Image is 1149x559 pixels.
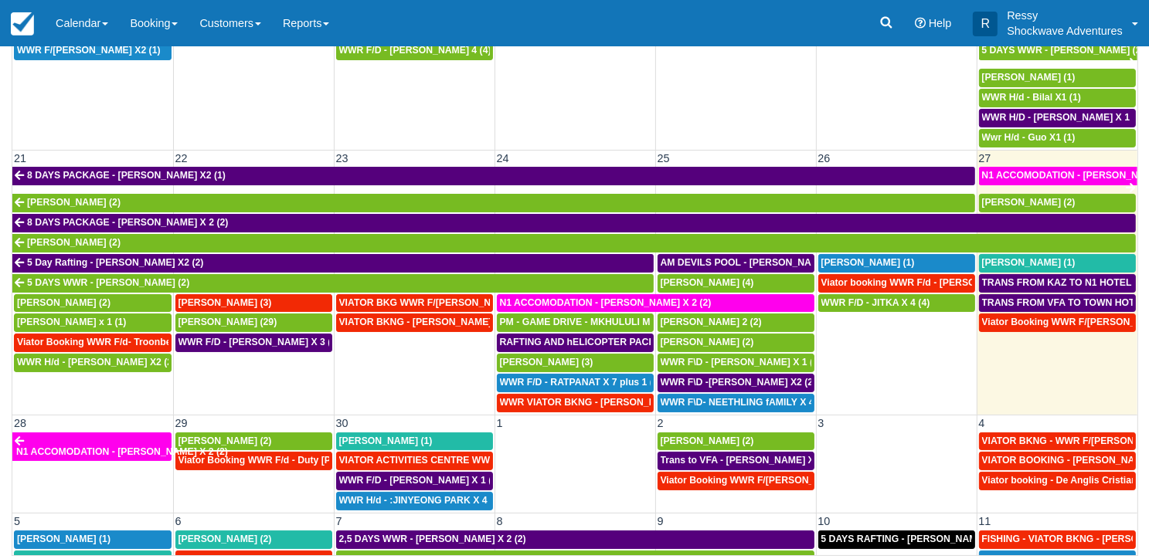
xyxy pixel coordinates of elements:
[12,254,654,273] a: 5 Day Rafting - [PERSON_NAME] X2 (2)
[174,152,189,164] span: 22
[661,475,876,486] span: Viator Booking WWR F/[PERSON_NAME] X 2 (2)
[339,455,616,466] span: VIATOR ACTIVITIES CENTRE WWR - [PERSON_NAME] X 1 (1)
[982,197,1076,208] span: [PERSON_NAME] (2)
[178,435,272,446] span: [PERSON_NAME] (2)
[658,274,814,293] a: [PERSON_NAME] (4)
[979,274,1137,293] a: TRANS FROM KAZ TO N1 HOTEL -NTAYLOR [PERSON_NAME] X2 (2)
[12,214,1136,232] a: 8 DAYS PACKAGE - [PERSON_NAME] X 2 (2)
[174,515,183,527] span: 6
[977,515,993,527] span: 11
[339,297,620,308] span: VIATOR BKG WWR F/[PERSON_NAME] [PERSON_NAME] 2 (2)
[821,277,1042,288] span: Viator booking WWR F/d - [PERSON_NAME] 3 (3)
[497,374,654,392] a: WWR F/D - RATPANAT X 7 plus 1 (8)
[661,377,817,388] span: WWR F\D -[PERSON_NAME] X2 (2)
[821,297,930,308] span: WWR F/D - JITKA X 4 (4)
[979,167,1138,185] a: N1 ACCOMODATION - [PERSON_NAME] X 2 (2)
[17,357,175,368] span: WWR H/d - [PERSON_NAME] X2 (2)
[661,435,754,446] span: [PERSON_NAME] (2)
[17,337,304,347] span: Viator Booking WWR F/d- Troonbeeckx, [PERSON_NAME] 11 (9)
[915,18,926,29] i: Help
[175,432,332,451] a: [PERSON_NAME] (2)
[27,237,121,248] span: [PERSON_NAME] (2)
[14,334,172,352] a: Viator Booking WWR F/d- Troonbeeckx, [PERSON_NAME] 11 (9)
[336,313,493,332] a: VIATOR BKNG - [PERSON_NAME] 2 (2)
[27,217,228,228] span: 8 DAYS PACKAGE - [PERSON_NAME] X 2 (2)
[979,129,1137,147] a: Wwr H/d - Guo X1 (1)
[178,337,340,347] span: WWR F/D - [PERSON_NAME] X 3 (3)
[818,530,975,549] a: 5 DAYS RAFTING - [PERSON_NAME] X 2 (4)
[661,357,822,368] span: WWR F\D - [PERSON_NAME] X 1 (2)
[175,530,332,549] a: [PERSON_NAME] (2)
[497,394,654,412] a: WWR VIATOR BKNG - [PERSON_NAME] 2 (2)
[339,495,501,506] span: WWR H/d - :JINYEONG PARK X 4 (4)
[661,337,754,347] span: [PERSON_NAME] (2)
[929,17,952,29] span: Help
[174,417,189,429] span: 29
[495,152,511,164] span: 24
[979,294,1137,313] a: TRANS FROM VFA TO TOWN HOTYELS - [PERSON_NAME] X 2 (2)
[656,515,665,527] span: 9
[339,435,433,446] span: [PERSON_NAME] (1)
[656,152,671,164] span: 25
[979,472,1137,490] a: Viator booking - De Anglis Cristiano X1 (1)
[12,274,654,293] a: 5 DAYS WWR - [PERSON_NAME] (2)
[821,534,1018,544] span: 5 DAYS RAFTING - [PERSON_NAME] X 2 (4)
[982,45,1144,56] span: 5 DAYS WWR - [PERSON_NAME] (2)
[658,394,814,412] a: WWR F\D- NEETHLING fAMILY X 4 (5)
[658,432,814,451] a: [PERSON_NAME] (2)
[982,92,1081,103] span: WWR H/d - Bilal X1 (1)
[497,294,814,313] a: N1 ACCOMODATION - [PERSON_NAME] X 2 (2)
[12,417,28,429] span: 28
[27,277,189,288] span: 5 DAYS WWR - [PERSON_NAME] (2)
[658,374,814,392] a: WWR F\D -[PERSON_NAME] X2 (2)
[335,515,344,527] span: 7
[12,515,22,527] span: 5
[14,530,172,549] a: [PERSON_NAME] (1)
[336,452,493,470] a: VIATOR ACTIVITIES CENTRE WWR - [PERSON_NAME] X 1 (1)
[12,194,975,212] a: [PERSON_NAME] (2)
[500,337,793,347] span: RAFTING AND hELICOPTER PACKAGE - [PERSON_NAME] X1 (1)
[175,452,332,470] a: Viator Booking WWR F/d - Duty [PERSON_NAME] 2 (2)
[658,452,814,470] a: Trans to VFA - [PERSON_NAME] X 2 (2)
[14,313,172,332] a: [PERSON_NAME] x 1 (1)
[178,317,277,327] span: [PERSON_NAME] (29)
[982,72,1076,83] span: [PERSON_NAME] (1)
[339,317,515,327] span: VIATOR BKNG - [PERSON_NAME] 2 (2)
[500,317,705,327] span: PM - GAME DRIVE - MKHULULI MOYO X1 (28)
[17,297,110,308] span: [PERSON_NAME] (2)
[14,294,172,313] a: [PERSON_NAME] (2)
[12,432,172,462] a: N1 ACCOMODATION - [PERSON_NAME] X 2 (2)
[661,257,860,268] span: AM DEVILS POOL - [PERSON_NAME] X 2 (2)
[1007,23,1123,39] p: Shockwave Adventures
[500,297,712,308] span: N1 ACCOMODATION - [PERSON_NAME] X 2 (2)
[14,354,172,372] a: WWR H/d - [PERSON_NAME] X2 (2)
[497,334,654,352] a: RAFTING AND hELICOPTER PACKAGE - [PERSON_NAME] X1 (1)
[339,475,501,486] span: WWR F/D - [PERSON_NAME] X 1 (1)
[497,354,654,372] a: [PERSON_NAME] (3)
[178,534,272,544] span: [PERSON_NAME] (2)
[661,397,829,408] span: WWR F\D- NEETHLING fAMILY X 4 (5)
[817,152,832,164] span: 26
[979,69,1137,87] a: [PERSON_NAME] (1)
[497,313,654,332] a: PM - GAME DRIVE - MKHULULI MOYO X1 (28)
[973,12,998,36] div: R
[178,455,423,466] span: Viator Booking WWR F/d - Duty [PERSON_NAME] 2 (2)
[27,170,226,181] span: 8 DAYS PACKAGE - [PERSON_NAME] X2 (1)
[175,313,332,332] a: [PERSON_NAME] (29)
[27,257,203,268] span: 5 Day Rafting - [PERSON_NAME] X2 (2)
[335,152,350,164] span: 23
[12,234,1136,252] a: [PERSON_NAME] (2)
[12,152,28,164] span: 21
[977,417,987,429] span: 4
[817,515,832,527] span: 10
[175,294,332,313] a: [PERSON_NAME] (3)
[661,317,762,327] span: [PERSON_NAME] 2 (2)
[339,45,491,56] span: WWR F/D - [PERSON_NAME] 4 (4)
[658,472,814,490] a: Viator Booking WWR F/[PERSON_NAME] X 2 (2)
[1007,8,1123,23] p: Ressy
[979,254,1137,273] a: [PERSON_NAME] (1)
[979,530,1137,549] a: FISHING - VIATOR BKNG - [PERSON_NAME] 2 (2)
[979,194,1137,212] a: [PERSON_NAME] (2)
[336,472,493,490] a: WWR F/D - [PERSON_NAME] X 1 (1)
[658,334,814,352] a: [PERSON_NAME] (2)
